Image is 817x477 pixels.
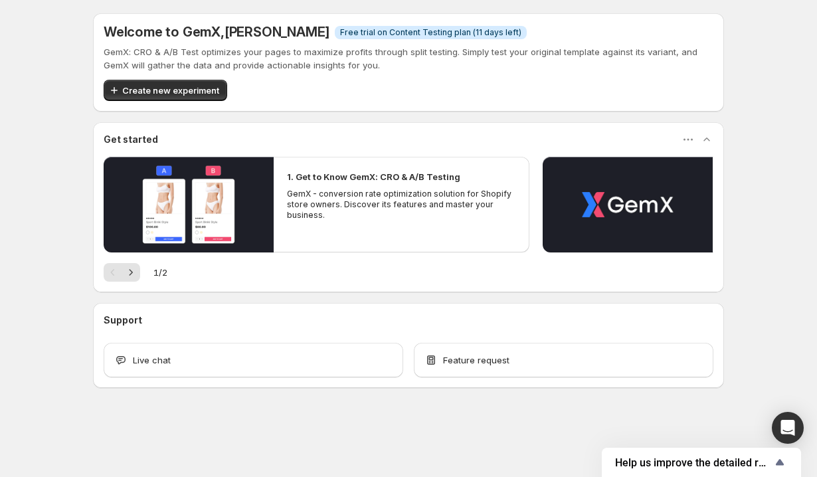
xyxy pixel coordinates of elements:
[221,24,329,40] span: , [PERSON_NAME]
[443,353,509,367] span: Feature request
[772,412,804,444] div: Open Intercom Messenger
[122,84,219,97] span: Create new experiment
[287,170,460,183] h2: 1. Get to Know GemX: CRO & A/B Testing
[543,157,713,252] button: Play video
[153,266,167,279] span: 1 / 2
[133,353,171,367] span: Live chat
[104,24,329,40] h5: Welcome to GemX
[104,263,140,282] nav: Pagination
[615,454,788,470] button: Show survey - Help us improve the detailed report for A/B campaigns
[104,80,227,101] button: Create new experiment
[122,263,140,282] button: Next
[104,314,142,327] h3: Support
[287,189,515,221] p: GemX - conversion rate optimization solution for Shopify store owners. Discover its features and ...
[340,27,521,38] span: Free trial on Content Testing plan (11 days left)
[104,157,274,252] button: Play video
[104,133,158,146] h3: Get started
[615,456,772,469] span: Help us improve the detailed report for A/B campaigns
[104,45,713,72] p: GemX: CRO & A/B Test optimizes your pages to maximize profits through split testing. Simply test ...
